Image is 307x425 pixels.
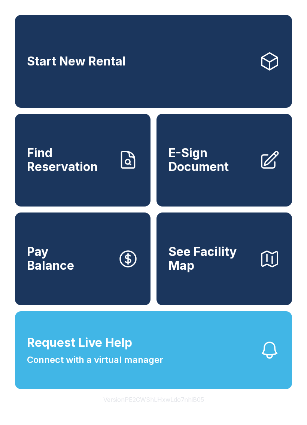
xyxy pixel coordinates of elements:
span: Request Live Help [27,334,132,352]
a: PayBalance [15,212,151,305]
span: Find Reservation [27,146,112,174]
span: Start New Rental [27,55,126,68]
button: Request Live HelpConnect with a virtual manager [15,311,292,389]
span: E-Sign Document [168,146,253,174]
a: Start New Rental [15,15,292,108]
a: Find Reservation [15,114,151,207]
button: VersionPE2CWShLHxwLdo7nhiB05 [97,389,210,410]
span: See Facility Map [168,245,253,272]
button: See Facility Map [156,212,292,305]
span: Pay Balance [27,245,74,272]
a: E-Sign Document [156,114,292,207]
span: Connect with a virtual manager [27,353,163,367]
